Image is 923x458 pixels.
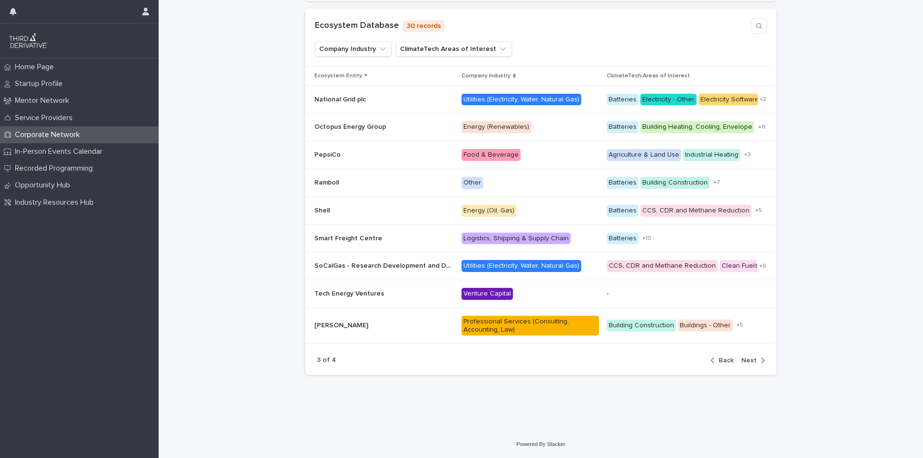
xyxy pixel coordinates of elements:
[11,96,77,105] p: Mentor Network
[607,233,638,245] div: Batteries
[759,263,766,269] span: + 6
[607,121,638,133] div: Batteries
[11,164,100,173] p: Recorded Programming
[461,316,599,336] div: Professional Services (Consulting, Accounting, Law)
[683,149,740,161] div: Industrial Heating
[305,252,776,280] tr: SoCalGas - Research Development and DemonstrationSoCalGas - Research Development and Demonstratio...
[461,233,571,245] div: Logistics, Shipping & Supply Chain
[396,41,512,57] button: ClimateTech Areas of Interest
[719,357,734,364] span: Back
[461,121,531,133] div: Energy (Renewables)
[640,177,710,189] div: Building Construction
[640,205,751,217] div: CCS, CDR and Methane Reduction
[720,260,760,272] div: Clean Fuels
[314,149,343,159] p: PepsiCo
[11,62,62,72] p: Home Page
[315,41,392,57] button: Company Industry
[305,169,776,197] tr: RambollRamboll OtherBatteriesBuilding Construction+7
[744,152,751,158] span: + 3
[461,205,516,217] div: Energy (Oil, Gas)
[314,260,456,270] p: SoCalGas - Research Development and Demonstration
[314,233,384,243] p: Smart Freight Centre
[403,20,445,32] p: 30 records
[314,288,386,298] p: Tech Energy Ventures
[11,147,110,156] p: In-Person Events Calendar
[8,31,50,50] img: q0dI35fxT46jIlCv2fcp
[607,320,676,332] div: Building Construction
[305,280,776,308] tr: Tech Energy VenturesTech Energy Ventures Venture Capital-
[461,94,581,106] div: Utilities (Electricity, Water, Natural Gas)
[314,71,362,81] p: Ecosystem Entity
[461,288,513,300] div: Venture Capital
[11,181,78,190] p: Opportunity Hub
[607,205,638,217] div: Batteries
[678,320,733,332] div: Buildings - Other
[314,205,332,215] p: Shell
[607,71,690,81] p: ClimateTech Areas of Interest
[607,177,638,189] div: Batteries
[698,94,761,106] div: Electricity Software
[642,235,651,241] span: + 10
[305,308,776,344] tr: [PERSON_NAME][PERSON_NAME] Professional Services (Consulting, Accounting, Law)Building Constructi...
[305,197,776,224] tr: ShellShell Energy (Oil, Gas)BatteriesCCS, CDR and Methane Reduction+5
[640,121,754,133] div: Building Heating, Cooling, Envelope
[713,180,720,186] span: + 7
[317,356,336,364] p: 3 of 4
[737,356,765,365] button: Next
[314,177,341,187] p: Ramboll
[461,149,521,161] div: Food & Beverage
[11,198,101,207] p: Industry Resources Hub
[11,130,87,139] p: Corporate Network
[314,320,370,330] p: [PERSON_NAME]
[607,149,681,161] div: Agriculture & Land Use
[607,94,638,106] div: Batteries
[461,260,581,272] div: Utilities (Electricity, Water, Natural Gas)
[461,177,483,189] div: Other
[711,356,737,365] button: Back
[305,113,776,141] tr: Octopus Energy GroupOctopus Energy Group Energy (Renewables)BatteriesBuilding Heating, Cooling, E...
[516,441,565,447] a: Powered By Stacker
[305,141,776,169] tr: PepsiCoPepsiCo Food & BeverageAgriculture & Land UseIndustrial Heating+3
[314,121,388,131] p: Octopus Energy Group
[760,97,766,102] span: + 2
[755,208,762,213] span: + 5
[461,71,511,81] p: Company Industry
[315,21,399,31] h1: Ecosystem Database
[305,224,776,252] tr: Smart Freight CentreSmart Freight Centre Logistics, Shipping & Supply ChainBatteries+10
[607,260,718,272] div: CCS, CDR and Methane Reduction
[11,79,70,88] p: Startup Profile
[305,86,776,113] tr: National Grid plcNational Grid plc Utilities (Electricity, Water, Natural Gas)BatteriesElectricit...
[607,290,767,298] p: -
[758,124,765,130] span: + 11
[736,322,743,328] span: + 5
[640,94,697,106] div: Electricity - Other
[741,357,757,364] span: Next
[11,113,80,123] p: Service Providers
[314,94,368,104] p: National Grid plc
